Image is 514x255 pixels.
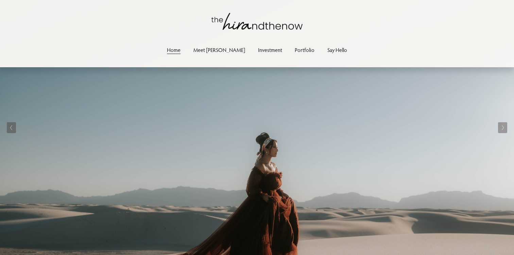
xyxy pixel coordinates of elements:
[258,45,282,54] a: Investment
[193,45,245,54] a: Meet [PERSON_NAME]
[7,122,16,133] button: Previous Slide
[295,45,314,54] a: Portfolio
[211,13,303,30] img: thehirandthenow
[327,45,347,54] a: Say Hello
[167,45,181,54] a: Home
[498,122,507,133] button: Next Slide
